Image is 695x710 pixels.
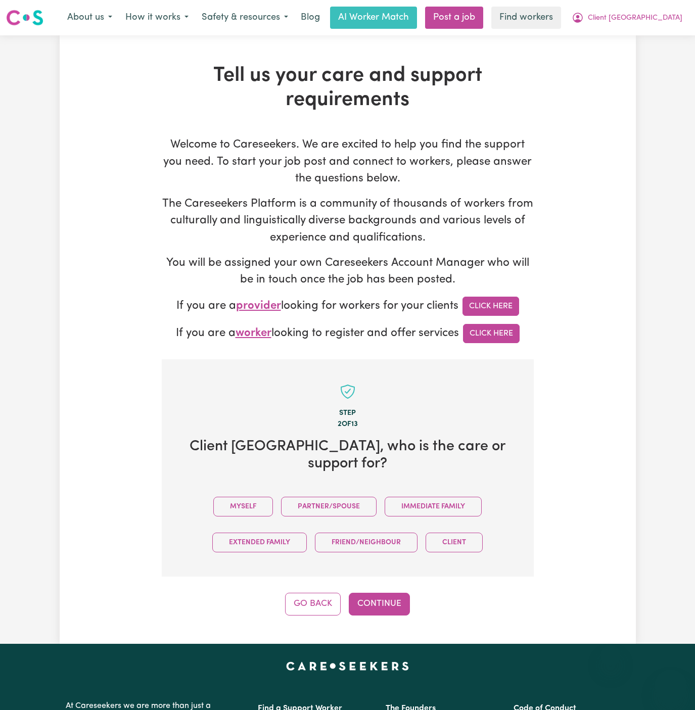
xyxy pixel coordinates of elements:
[349,593,410,615] button: Continue
[212,533,307,552] button: Extended Family
[178,408,518,419] div: Step
[195,7,295,28] button: Safety & resources
[162,297,534,316] p: If you are a looking for workers for your clients
[286,662,409,670] a: Careseekers home page
[330,7,417,29] a: AI Worker Match
[162,64,534,112] h1: Tell us your care and support requirements
[295,7,326,29] a: Blog
[213,497,273,516] button: Myself
[462,297,519,316] a: Click Here
[236,327,271,339] span: worker
[61,7,119,28] button: About us
[315,533,418,552] button: Friend/Neighbour
[600,645,621,666] iframe: Close message
[565,7,689,28] button: My Account
[281,497,377,516] button: Partner/Spouse
[6,9,43,27] img: Careseekers logo
[385,497,482,516] button: Immediate Family
[162,255,534,289] p: You will be assigned your own Careseekers Account Manager who will be in touch once the job has b...
[162,136,534,187] p: Welcome to Careseekers. We are excited to help you find the support you need. To start your job p...
[426,533,483,552] button: Client
[236,300,281,312] span: provider
[178,418,518,430] div: 2 of 13
[119,7,195,28] button: How it works
[162,324,534,343] p: If you are a looking to register and offer services
[491,7,561,29] a: Find workers
[162,196,534,247] p: The Careseekers Platform is a community of thousands of workers from culturally and linguisticall...
[178,438,518,472] h2: Client [GEOGRAPHIC_DATA] , who is the care or support for?
[655,670,687,702] iframe: Button to launch messaging window
[6,6,43,29] a: Careseekers logo
[463,324,520,343] a: Click Here
[285,593,341,615] button: Go Back
[588,13,682,24] span: Client [GEOGRAPHIC_DATA]
[425,7,483,29] a: Post a job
